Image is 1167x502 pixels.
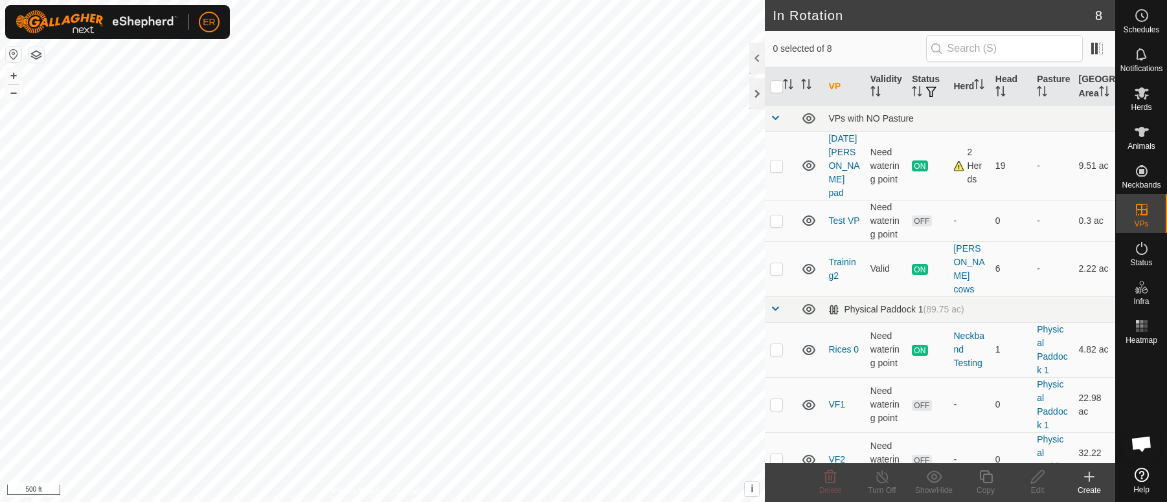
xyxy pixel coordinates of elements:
[751,483,753,494] span: i
[395,485,433,497] a: Contact Us
[990,67,1032,106] th: Head
[1032,200,1073,241] td: -
[912,215,931,226] span: OFF
[912,88,922,98] p-sorticon: Activate to sort
[16,10,177,34] img: Gallagher Logo
[953,146,984,186] div: 2 Herds
[6,68,21,83] button: +
[1131,104,1151,111] span: Herds
[990,131,1032,200] td: 19
[1037,324,1067,375] a: Physical Paddock 1
[745,482,759,496] button: i
[953,398,984,411] div: -
[865,67,907,106] th: Validity
[1074,432,1115,487] td: 32.22 ac
[203,16,215,29] span: ER
[990,241,1032,296] td: 6
[907,67,948,106] th: Status
[1122,181,1161,189] span: Neckbands
[801,81,811,91] p-sorticon: Activate to sort
[856,485,908,496] div: Turn Off
[948,67,990,106] th: Herd
[1074,241,1115,296] td: 2.22 ac
[926,35,1083,62] input: Search (S)
[1074,322,1115,377] td: 4.82 ac
[828,454,845,464] a: VF2
[783,81,793,91] p-sorticon: Activate to sort
[995,88,1006,98] p-sorticon: Activate to sort
[1074,200,1115,241] td: 0.3 ac
[1012,485,1063,496] div: Edit
[828,133,859,198] a: [DATE] [PERSON_NAME] pad
[1074,131,1115,200] td: 9.51 ac
[1037,434,1067,485] a: Physical Paddock 1
[953,214,984,228] div: -
[1032,67,1073,106] th: Pasture
[1123,26,1159,34] span: Schedules
[923,304,964,314] span: (89.75 ac)
[870,88,881,98] p-sorticon: Activate to sort
[1032,131,1073,200] td: -
[828,257,855,281] a: Training2
[828,344,859,355] a: Rices 0
[990,432,1032,487] td: 0
[1063,485,1115,496] div: Create
[1074,67,1115,106] th: [GEOGRAPHIC_DATA] Area
[1126,336,1157,344] span: Heatmap
[823,67,865,106] th: VP
[953,329,984,370] div: Neckband Testing
[28,47,44,63] button: Map Layers
[865,432,907,487] td: Need watering point
[819,486,842,495] span: Delete
[1133,298,1149,305] span: Infra
[953,453,984,466] div: -
[828,113,1110,124] div: VPs with NO Pasture
[912,400,931,411] span: OFF
[960,485,1012,496] div: Copy
[990,377,1032,432] td: 0
[1116,463,1167,499] a: Help
[865,377,907,432] td: Need watering point
[953,242,984,296] div: [PERSON_NAME] cows
[1133,486,1150,494] span: Help
[912,160,927,171] span: ON
[773,42,925,56] span: 0 selected of 8
[865,131,907,200] td: Need watering point
[865,241,907,296] td: Valid
[773,8,1094,23] h2: In Rotation
[1037,88,1047,98] p-sorticon: Activate to sort
[6,47,21,62] button: Reset Map
[990,322,1032,377] td: 1
[974,81,984,91] p-sorticon: Activate to sort
[1122,424,1161,463] a: Open chat
[990,200,1032,241] td: 0
[912,345,927,356] span: ON
[6,85,21,100] button: –
[865,322,907,377] td: Need watering point
[828,215,859,226] a: Test VP
[1099,88,1109,98] p-sorticon: Activate to sort
[1032,241,1073,296] td: -
[1134,220,1148,228] span: VPs
[1120,65,1162,72] span: Notifications
[1037,379,1067,430] a: Physical Paddock 1
[828,304,964,315] div: Physical Paddock 1
[1095,6,1102,25] span: 8
[912,264,927,275] span: ON
[1074,377,1115,432] td: 22.98 ac
[1127,142,1155,150] span: Animals
[908,485,960,496] div: Show/Hide
[828,399,845,409] a: VF1
[865,200,907,241] td: Need watering point
[912,455,931,466] span: OFF
[332,485,380,497] a: Privacy Policy
[1130,259,1152,267] span: Status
